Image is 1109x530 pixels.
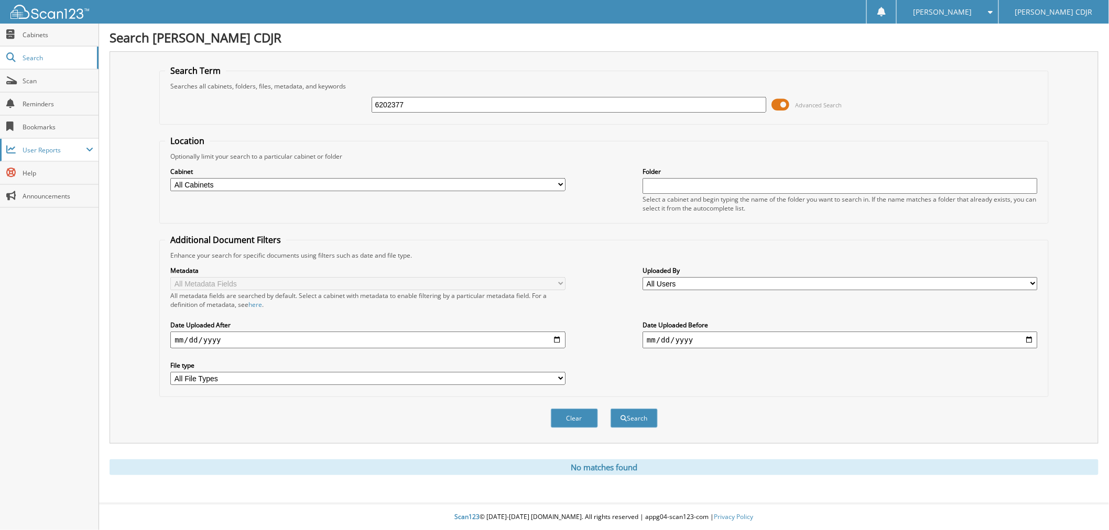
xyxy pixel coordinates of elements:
iframe: Chat Widget [1057,480,1109,530]
input: start [170,332,565,348]
legend: Search Term [165,65,226,76]
label: Cabinet [170,167,565,176]
span: User Reports [23,146,86,154]
button: Clear [551,408,598,428]
label: Uploaded By [643,266,1037,275]
div: All metadata fields are searched by default. Select a cabinet with metadata to enable filtering b... [170,291,565,309]
span: Search [23,53,92,62]
label: Date Uploaded Before [643,321,1037,329]
div: Select a cabinet and begin typing the name of the folder you want to search in. If the name match... [643,195,1037,213]
legend: Location [165,135,210,147]
div: Searches all cabinets, folders, files, metadata, and keywords [165,82,1042,91]
span: Advanced Search [795,101,842,109]
span: Scan [23,76,93,85]
a: here [248,300,262,309]
label: File type [170,361,565,370]
span: [PERSON_NAME] CDJR [1015,9,1093,15]
span: Scan123 [455,512,480,521]
span: Bookmarks [23,123,93,131]
button: Search [611,408,658,428]
label: Metadata [170,266,565,275]
div: No matches found [110,459,1099,475]
a: Privacy Policy [714,512,754,521]
label: Date Uploaded After [170,321,565,329]
div: Enhance your search for specific documents using filters such as date and file type. [165,251,1042,260]
span: Help [23,169,93,178]
legend: Additional Document Filters [165,234,286,246]
label: Folder [643,167,1037,176]
span: [PERSON_NAME] [914,9,972,15]
img: scan123-logo-white.svg [10,5,89,19]
div: © [DATE]-[DATE] [DOMAIN_NAME]. All rights reserved | appg04-scan123-com | [99,504,1109,530]
h1: Search [PERSON_NAME] CDJR [110,29,1099,46]
span: Reminders [23,100,93,108]
div: Optionally limit your search to a particular cabinet or folder [165,152,1042,161]
span: Announcements [23,192,93,201]
span: Cabinets [23,30,93,39]
input: end [643,332,1037,348]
